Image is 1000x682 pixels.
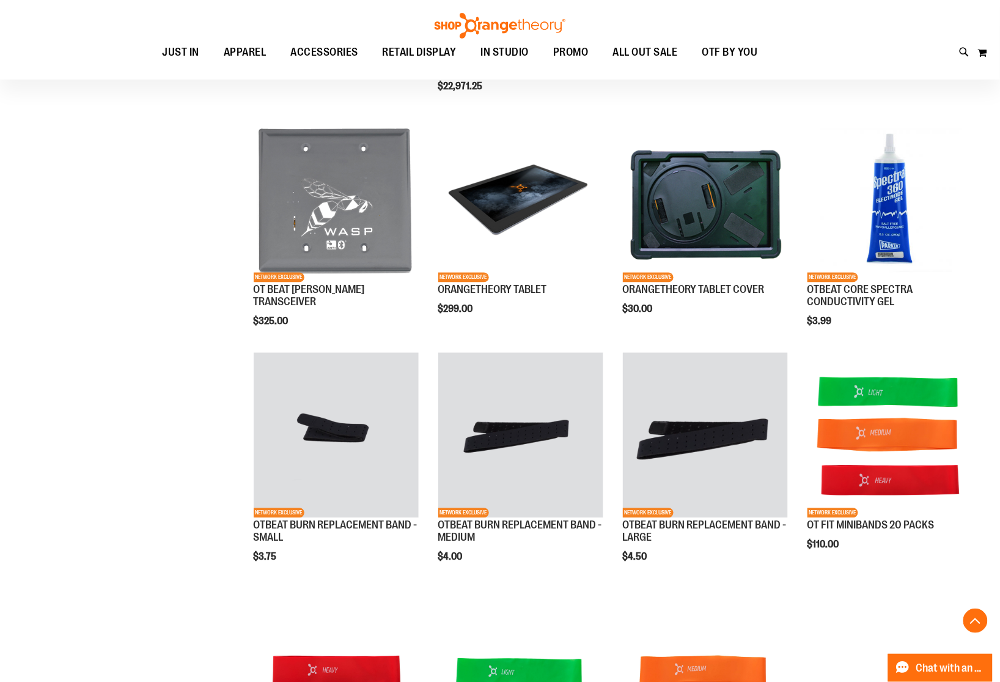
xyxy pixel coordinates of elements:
img: Product image for OTBEAT BURN REPLACEMENT BAND - SMALL [254,353,419,518]
img: Product image for ORANGETHEORY TABLET [438,117,603,283]
a: Product image for OTBEAT BURN REPLACEMENT BAND - SMALLNETWORK EXCLUSIVE [254,353,419,520]
a: OTBEAT CORE SPECTRA CONDUCTIVITY GEL [807,284,913,308]
span: $4.50 [623,552,649,563]
a: OTBEAT CORE SPECTRA CONDUCTIVITY GELNETWORK EXCLUSIVE [807,117,972,284]
div: product [248,111,425,358]
div: product [801,347,979,582]
span: NETWORK EXCLUSIVE [623,273,674,283]
span: $4.00 [438,552,465,563]
a: Product image for ORANGETHEORY TABLETNETWORK EXCLUSIVE [438,117,603,284]
a: Product image for OT FIT MINIBANDS 20 PACKSNETWORK EXCLUSIVE [807,353,972,520]
span: ALL OUT SALE [613,39,678,66]
div: product [248,347,425,594]
span: $3.99 [807,316,834,327]
img: Shop Orangetheory [433,13,567,39]
span: NETWORK EXCLUSIVE [807,508,858,518]
div: product [617,111,794,346]
img: Product image for OTBEAT BURN REPLACEMENT BAND - LARGE [623,353,788,518]
a: OTBEAT BURN REPLACEMENT BAND - LARGE [623,519,787,544]
span: $22,971.25 [438,81,485,92]
button: Chat with an Expert [888,654,993,682]
div: product [801,111,979,358]
span: ACCESSORIES [290,39,358,66]
a: ORANGETHEORY TABLET [438,284,547,296]
span: $299.00 [438,304,475,315]
img: Product image for OT FIT MINIBANDS 20 PACKS [807,353,972,518]
a: ORANGETHEORY TABLET COVER [623,284,765,296]
span: $3.75 [254,552,279,563]
span: NETWORK EXCLUSIVE [623,508,674,518]
span: $325.00 [254,316,290,327]
a: Product image for OTBEAT BURN REPLACEMENT BAND - LARGENETWORK EXCLUSIVE [623,353,788,520]
a: Product image for OTBEAT BURN REPLACEMENT BAND - MEDIUMNETWORK EXCLUSIVE [438,353,603,520]
span: NETWORK EXCLUSIVE [807,273,858,283]
img: OTBEAT CORE SPECTRA CONDUCTIVITY GEL [807,117,972,283]
a: Product image for ORANGETHEORY TABLET COVERNETWORK EXCLUSIVE [623,117,788,284]
span: JUST IN [162,39,199,66]
span: NETWORK EXCLUSIVE [438,508,489,518]
span: OTF BY YOU [702,39,758,66]
span: PROMO [553,39,589,66]
div: product [432,347,609,594]
span: IN STUDIO [481,39,529,66]
div: product [432,111,609,346]
span: Chat with an Expert [916,662,985,674]
button: Back To Top [963,609,988,633]
span: APPAREL [224,39,267,66]
img: Product image for OT BEAT POE TRANSCEIVER [254,117,419,283]
span: NETWORK EXCLUSIVE [438,273,489,283]
img: Product image for ORANGETHEORY TABLET COVER [623,117,788,283]
a: OT BEAT [PERSON_NAME] TRANSCEIVER [254,284,365,308]
span: NETWORK EXCLUSIVE [254,273,304,283]
a: OT FIT MINIBANDS 20 PACKS [807,519,935,532]
img: Product image for OTBEAT BURN REPLACEMENT BAND - MEDIUM [438,353,603,518]
a: OTBEAT BURN REPLACEMENT BAND - SMALL [254,519,417,544]
span: $30.00 [623,304,655,315]
span: NETWORK EXCLUSIVE [254,508,304,518]
a: Product image for OT BEAT POE TRANSCEIVERNETWORK EXCLUSIVE [254,117,419,284]
span: RETAIL DISPLAY [383,39,457,66]
a: OTBEAT BURN REPLACEMENT BAND - MEDIUM [438,519,602,544]
div: product [617,347,794,594]
span: $110.00 [807,539,841,550]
